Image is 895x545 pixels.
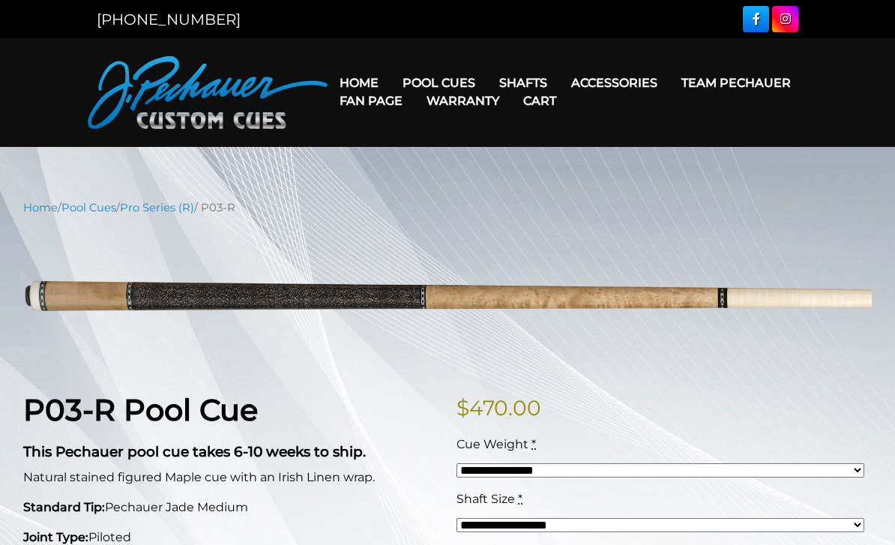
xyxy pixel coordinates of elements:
[456,395,469,421] span: $
[97,10,241,28] a: [PHONE_NUMBER]
[531,437,536,451] abbr: required
[415,82,511,120] a: Warranty
[23,469,439,487] p: Natural stained figured Maple cue with an Irish Linen wrap.
[456,395,541,421] bdi: 470.00
[88,56,328,129] img: Pechauer Custom Cues
[23,199,872,216] nav: Breadcrumb
[518,492,522,506] abbr: required
[511,82,568,120] a: Cart
[23,443,366,460] strong: This Pechauer pool cue takes 6-10 weeks to ship.
[328,82,415,120] a: Fan Page
[23,499,439,517] p: Pechauer Jade Medium
[23,227,872,368] img: P03-N.png
[120,201,194,214] a: Pro Series (R)
[23,500,105,514] strong: Standard Tip:
[61,201,116,214] a: Pool Cues
[23,391,258,428] strong: P03-R Pool Cue
[23,530,88,544] strong: Joint Type:
[456,492,515,506] span: Shaft Size
[669,64,803,102] a: Team Pechauer
[23,201,58,214] a: Home
[328,64,391,102] a: Home
[456,437,528,451] span: Cue Weight
[391,64,487,102] a: Pool Cues
[487,64,559,102] a: Shafts
[559,64,669,102] a: Accessories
